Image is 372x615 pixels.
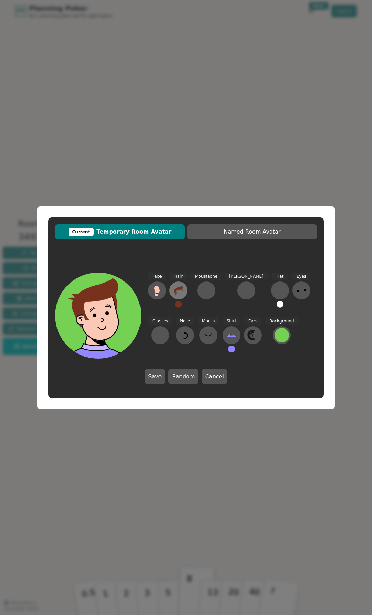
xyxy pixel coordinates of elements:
[202,369,227,384] button: Cancel
[69,228,94,236] div: Current
[148,317,172,325] span: Glasses
[148,273,166,280] span: Face
[187,224,317,239] button: Named Room Avatar
[191,273,221,280] span: Moustache
[168,369,198,384] button: Random
[292,273,310,280] span: Eyes
[244,317,261,325] span: Ears
[191,228,313,236] span: Named Room Avatar
[272,273,288,280] span: Hat
[223,317,240,325] span: Shirt
[59,228,181,236] span: Temporary Room Avatar
[145,369,165,384] button: Save
[170,273,187,280] span: Hair
[198,317,219,325] span: Mouth
[55,224,185,239] button: CurrentTemporary Room Avatar
[225,273,268,280] span: [PERSON_NAME]
[265,317,298,325] span: Background
[176,317,194,325] span: Nose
